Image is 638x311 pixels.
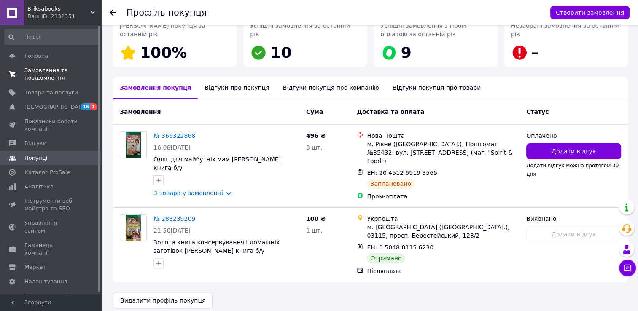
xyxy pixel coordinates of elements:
[250,22,350,38] span: Успішні замовлення за останній рік
[24,139,46,147] span: Відгуки
[24,278,67,285] span: Налаштування
[24,89,78,97] span: Товари та послуги
[552,147,596,155] span: Додати відгук
[367,192,520,201] div: Пром-оплата
[113,77,198,99] div: Замовлення покупця
[24,52,48,60] span: Головна
[153,132,195,139] a: № 366322868
[526,131,621,140] div: Оплачено
[24,169,70,176] span: Каталог ProSale
[367,223,520,240] div: м. [GEOGRAPHIC_DATA] ([GEOGRAPHIC_DATA].), 03115, просп. Берестейський, 128/2
[526,214,621,223] div: Виконано
[526,163,619,177] span: Додати відгук можна протягом 30 дня
[386,77,487,99] div: Відгуки покупця про товари
[367,214,520,223] div: Укрпошта
[140,44,187,61] span: 100%
[198,77,276,99] div: Відгуки про покупця
[381,22,468,38] span: Успішні замовлення з Пром-оплатою за останній рік
[526,108,549,115] span: Статус
[24,197,78,212] span: Інструменти веб-майстра та SEO
[113,292,213,309] button: Видалити профіль покупця
[511,22,619,38] span: Незабрані замовлення за останній рік
[367,179,415,189] div: Заплановано
[367,140,520,165] div: м. Рівне ([GEOGRAPHIC_DATA].), Поштомат №35432: вул. [STREET_ADDRESS] (маг. "Spirit & Food")
[526,143,621,159] button: Додати відгук
[24,118,78,133] span: Показники роботи компанії
[120,22,205,38] span: [PERSON_NAME] покупця за останній рік
[306,132,326,139] span: 496 ₴
[153,239,280,254] a: Золота книга консервування і домашніх заготівок [PERSON_NAME] книга б/у
[306,108,323,115] span: Cума
[367,253,405,263] div: Отримано
[24,67,78,82] span: Замовлення та повідомлення
[126,215,140,241] img: Фото товару
[24,103,87,111] span: [DEMOGRAPHIC_DATA]
[127,8,207,18] h1: Профіль покупця
[24,219,78,234] span: Управління сайтом
[153,215,195,222] a: № 288239209
[153,156,281,171] a: Одяг для майбутніх мам [PERSON_NAME] книга б/у
[270,44,291,61] span: 10
[619,260,636,276] button: Чат з покупцем
[24,241,78,257] span: Гаманець компанії
[531,44,539,61] span: –
[306,215,326,222] span: 100 ₴
[120,108,161,115] span: Замовлення
[27,5,91,13] span: Briksabooks
[153,227,191,234] span: 21:50[DATE]
[367,244,433,251] span: ЕН: 0 5048 0115 6230
[24,154,47,162] span: Покупці
[276,77,386,99] div: Відгуки покупця про компанію
[550,6,630,19] button: Створити замовлення
[306,227,323,234] span: 1 шт.
[4,29,100,45] input: Пошук
[153,190,223,196] a: 3 товара у замовленні
[24,263,46,271] span: Маркет
[24,183,54,190] span: Аналітика
[110,8,116,17] div: Повернутися назад
[153,144,191,151] span: 16:08[DATE]
[120,131,147,158] a: Фото товару
[120,214,147,241] a: Фото товару
[90,103,97,110] span: 7
[126,132,140,158] img: Фото товару
[306,144,323,151] span: 3 шт.
[357,108,424,115] span: Доставка та оплата
[81,103,90,110] span: 16
[27,13,101,20] div: Ваш ID: 2132351
[367,267,520,275] div: Післяплата
[367,131,520,140] div: Нова Пошта
[367,169,437,176] span: ЕН: 20 4512 6919 3565
[401,44,412,61] span: 9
